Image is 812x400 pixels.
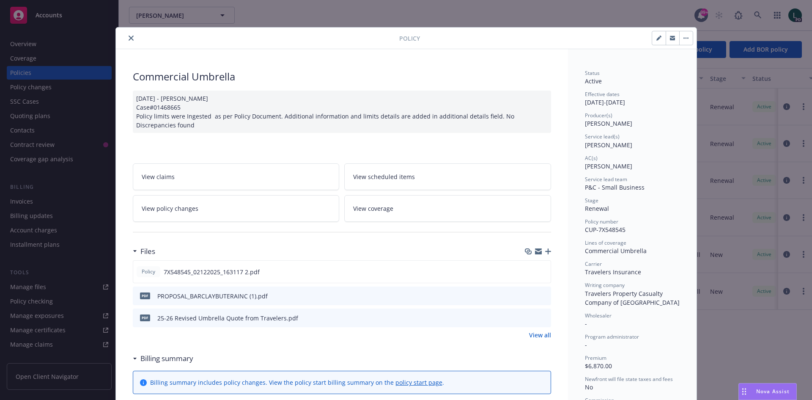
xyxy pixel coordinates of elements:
[585,320,587,328] span: -
[585,341,587,349] span: -
[157,314,298,323] div: 25-26 Revised Umbrella Quote from Travelers.pdf
[140,314,150,321] span: pdf
[540,268,547,276] button: preview file
[585,281,625,289] span: Writing company
[140,353,193,364] h3: Billing summary
[585,183,645,191] span: P&C - Small Business
[344,195,551,222] a: View coverage
[527,314,533,323] button: download file
[164,268,260,276] span: 7X548545_02122025_163117 2.pdf
[133,163,340,190] a: View claims
[585,112,612,119] span: Producer(s)
[529,331,551,339] a: View all
[585,218,618,225] span: Policy number
[399,34,420,43] span: Policy
[353,172,415,181] span: View scheduled items
[526,268,533,276] button: download file
[585,260,602,268] span: Carrier
[585,362,612,370] span: $6,870.00
[585,383,593,391] span: No
[585,354,606,361] span: Premium
[585,162,632,170] span: [PERSON_NAME]
[133,246,155,257] div: Files
[585,141,632,149] span: [PERSON_NAME]
[585,226,625,234] span: CUP-7X548545
[585,77,602,85] span: Active
[540,292,548,301] button: preview file
[585,290,680,306] span: Travelers Property Casualty Company of [GEOGRAPHIC_DATA]
[140,246,155,257] h3: Files
[585,268,641,276] span: Travelers Insurance
[585,204,609,212] span: Renewal
[142,172,175,181] span: View claims
[133,91,551,133] div: [DATE] - [PERSON_NAME] Case#01468665 Policy limits were Ingested as per Policy Document. Addition...
[150,378,444,387] div: Billing summary includes policy changes. View the policy start billing summary on the .
[353,204,393,213] span: View coverage
[140,268,157,276] span: Policy
[756,388,790,395] span: Nova Assist
[585,197,598,204] span: Stage
[585,119,632,127] span: [PERSON_NAME]
[133,195,340,222] a: View policy changes
[540,314,548,323] button: preview file
[585,375,673,383] span: Newfront will file state taxes and fees
[126,33,136,43] button: close
[527,292,533,301] button: download file
[585,312,612,319] span: Wholesaler
[739,383,749,400] div: Drag to move
[140,292,150,299] span: pdf
[585,91,680,107] div: [DATE] - [DATE]
[585,176,627,183] span: Service lead team
[133,69,551,84] div: Commercial Umbrella
[585,239,626,246] span: Lines of coverage
[142,204,198,213] span: View policy changes
[585,333,639,340] span: Program administrator
[585,133,620,140] span: Service lead(s)
[133,353,193,364] div: Billing summary
[585,69,600,77] span: Status
[585,91,620,98] span: Effective dates
[585,154,598,162] span: AC(s)
[585,247,647,255] span: Commercial Umbrella
[344,163,551,190] a: View scheduled items
[395,378,442,386] a: policy start page
[157,292,268,301] div: PROPOSAL_BARCLAYBUTERAINC (1).pdf
[738,383,797,400] button: Nova Assist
